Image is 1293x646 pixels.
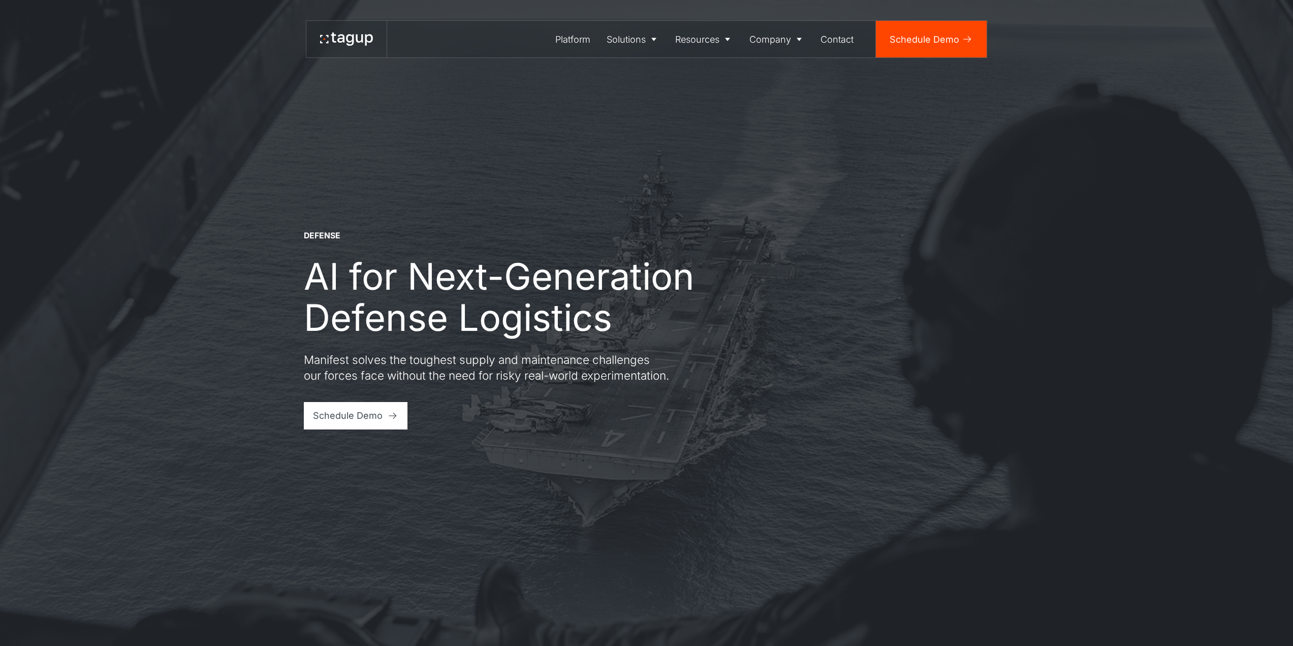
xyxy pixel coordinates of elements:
div: Platform [555,33,590,46]
div: Solutions [607,33,646,46]
a: Solutions [598,21,668,57]
div: Resources [675,33,719,46]
div: DEFENSE [304,230,340,241]
a: Company [741,21,813,57]
a: Contact [813,21,862,57]
a: Resources [668,21,742,57]
div: Schedule Demo [313,409,383,422]
a: Schedule Demo [304,402,408,429]
div: Contact [821,33,854,46]
a: Schedule Demo [876,21,987,57]
div: Company [749,33,791,46]
p: Manifest solves the toughest supply and maintenance challenges our forces face without the need f... [304,352,670,384]
a: Platform [548,21,599,57]
h1: AI for Next-Generation Defense Logistics [304,256,731,338]
div: Schedule Demo [890,33,959,46]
